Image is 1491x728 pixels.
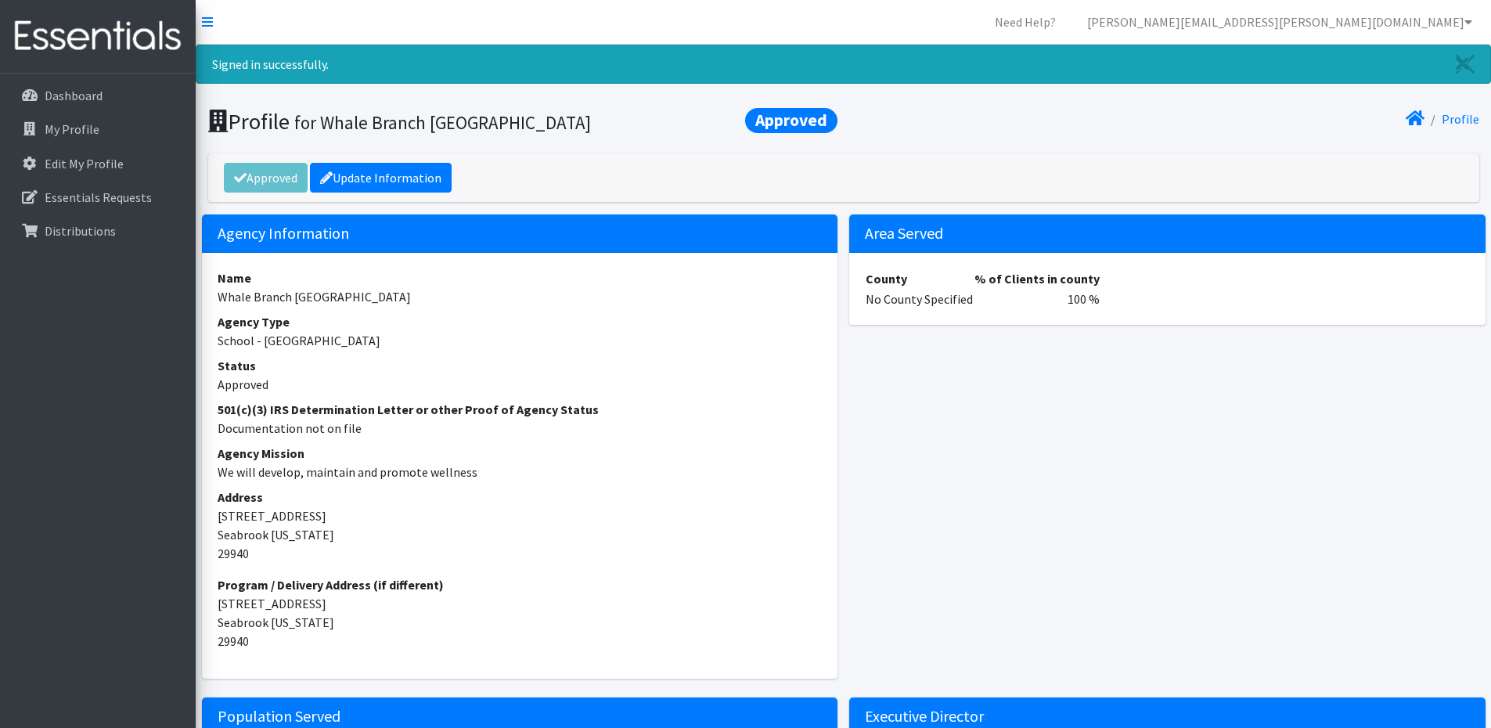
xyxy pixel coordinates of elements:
dt: Name [218,268,823,287]
p: Essentials Requests [45,189,152,205]
dd: Approved [218,375,823,394]
small: for Whale Branch [GEOGRAPHIC_DATA] [294,111,591,134]
img: HumanEssentials [6,10,189,63]
dd: Whale Branch [GEOGRAPHIC_DATA] [218,287,823,306]
dt: Agency Mission [218,444,823,463]
dt: Status [218,356,823,375]
a: Dashboard [6,80,189,111]
th: % of Clients in county [974,268,1100,289]
div: Signed in successfully. [196,45,1491,84]
a: Close [1440,45,1490,83]
strong: Address [218,489,263,505]
td: 100 % [974,289,1100,309]
a: Update Information [310,163,452,193]
span: Approved [745,108,837,133]
dd: We will develop, maintain and promote wellness [218,463,823,481]
h1: Profile [208,108,838,135]
th: County [865,268,974,289]
h5: Agency Information [202,214,838,253]
p: Edit My Profile [45,156,124,171]
a: Profile [1442,111,1479,127]
address: [STREET_ADDRESS] Seabrook [US_STATE] 29940 [218,488,823,563]
p: My Profile [45,121,99,137]
address: [STREET_ADDRESS] Seabrook [US_STATE] 29940 [218,575,823,651]
p: Dashboard [45,88,103,103]
a: My Profile [6,114,189,145]
dt: 501(c)(3) IRS Determination Letter or other Proof of Agency Status [218,400,823,419]
dd: School - [GEOGRAPHIC_DATA] [218,331,823,350]
a: [PERSON_NAME][EMAIL_ADDRESS][PERSON_NAME][DOMAIN_NAME] [1075,6,1485,38]
dd: Documentation not on file [218,419,823,438]
strong: Program / Delivery Address (if different) [218,577,444,593]
a: Need Help? [982,6,1068,38]
p: Distributions [45,223,116,239]
dt: Agency Type [218,312,823,331]
a: Distributions [6,215,189,247]
a: Edit My Profile [6,148,189,179]
td: No County Specified [865,289,974,309]
a: Essentials Requests [6,182,189,213]
h5: Area Served [849,214,1486,253]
